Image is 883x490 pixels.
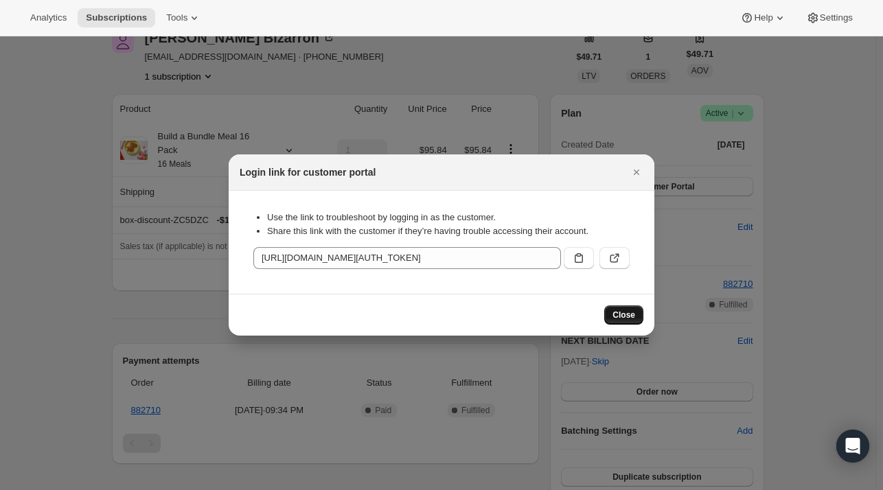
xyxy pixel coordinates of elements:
[78,8,155,27] button: Subscriptions
[836,430,869,463] div: Open Intercom Messenger
[267,224,630,238] li: Share this link with the customer if they’re having trouble accessing their account.
[820,12,853,23] span: Settings
[86,12,147,23] span: Subscriptions
[240,165,376,179] h2: Login link for customer portal
[798,8,861,27] button: Settings
[30,12,67,23] span: Analytics
[604,305,643,325] button: Close
[612,310,635,320] span: Close
[627,163,646,182] button: Close
[267,211,630,224] li: Use the link to troubleshoot by logging in as the customer.
[158,8,209,27] button: Tools
[22,8,75,27] button: Analytics
[166,12,187,23] span: Tools
[754,12,772,23] span: Help
[732,8,794,27] button: Help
